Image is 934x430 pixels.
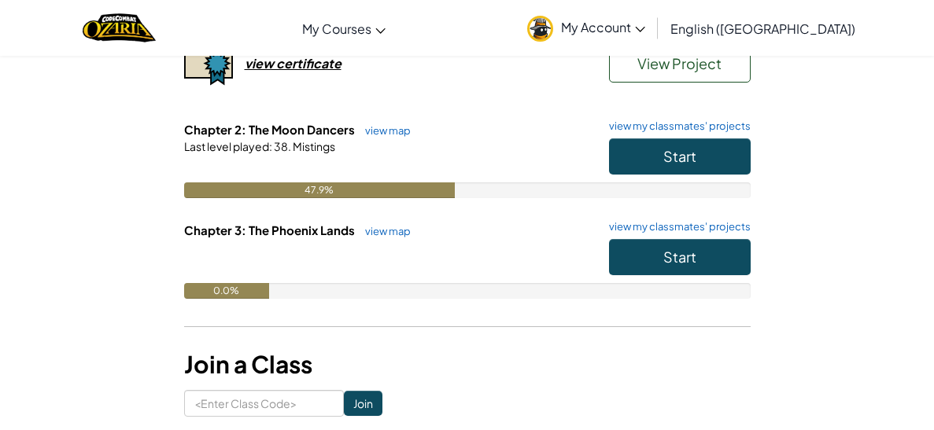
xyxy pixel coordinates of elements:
[344,391,382,416] input: Join
[272,139,291,153] span: 38.
[83,12,156,44] img: Home
[637,54,722,72] span: View Project
[670,20,855,37] span: English ([GEOGRAPHIC_DATA])
[609,138,751,175] button: Start
[184,283,269,299] div: 0.0%
[184,139,269,153] span: Last level played
[601,121,751,131] a: view my classmates' projects
[357,124,411,137] a: view map
[184,55,341,72] a: view certificate
[83,12,156,44] a: Ozaria by CodeCombat logo
[519,3,653,53] a: My Account
[561,19,645,35] span: My Account
[302,20,371,37] span: My Courses
[269,139,272,153] span: :
[609,239,751,275] button: Start
[245,55,341,72] div: view certificate
[357,225,411,237] a: view map
[601,222,751,232] a: view my classmates' projects
[294,7,393,50] a: My Courses
[184,222,357,237] span: Chapter 3: The Phoenix Lands
[184,45,233,86] img: certificate-icon.png
[663,7,863,50] a: English ([GEOGRAPHIC_DATA])
[184,122,357,137] span: Chapter 2: The Moon Dancers
[663,147,696,165] span: Start
[184,347,751,382] h3: Join a Class
[184,390,344,417] input: <Enter Class Code>
[663,248,696,266] span: Start
[527,16,553,42] img: avatar
[184,182,456,198] div: 47.9%
[291,139,335,153] span: Mistings
[609,45,751,83] button: View Project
